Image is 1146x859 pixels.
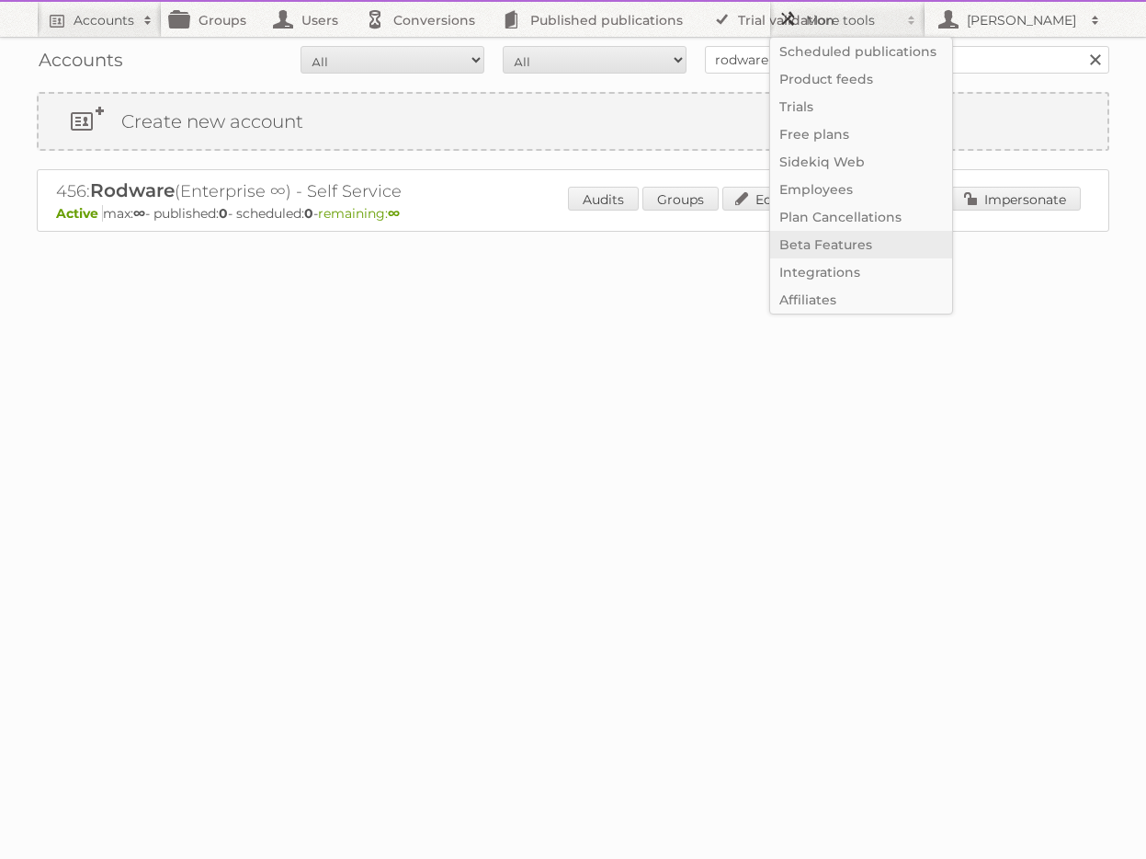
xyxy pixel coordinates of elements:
a: Sidekiq Web [770,148,952,176]
h2: Accounts [74,11,134,29]
a: Create new account [39,94,1107,149]
h2: [PERSON_NAME] [962,11,1082,29]
span: Rodware [90,179,175,201]
a: Trial validation [701,2,853,37]
a: [PERSON_NAME] [925,2,1109,37]
a: Accounts [37,2,162,37]
span: Active [56,205,103,222]
a: Trials [770,93,952,120]
p: max: - published: - scheduled: - [56,205,1090,222]
h2: More tools [806,11,898,29]
a: Edit [722,187,796,211]
strong: ∞ [133,205,145,222]
strong: ∞ [388,205,400,222]
a: Affiliates [770,286,952,314]
strong: 0 [304,205,313,222]
a: Product feeds [770,65,952,93]
a: Published publications [494,2,701,37]
h2: 456: (Enterprise ∞) - Self Service [56,179,699,203]
a: Integrations [770,258,952,286]
span: remaining: [318,205,400,222]
a: Beta Features [770,231,952,258]
a: Groups [162,2,265,37]
a: Plan Cancellations [770,203,952,231]
a: Scheduled publications [770,38,952,65]
a: Audits [568,187,639,211]
strong: 0 [219,205,228,222]
a: Conversions [357,2,494,37]
a: Groups [642,187,719,211]
a: Impersonate [951,187,1081,211]
a: More tools [769,2,925,37]
a: Users [265,2,357,37]
a: Free plans [770,120,952,148]
a: Employees [770,176,952,203]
